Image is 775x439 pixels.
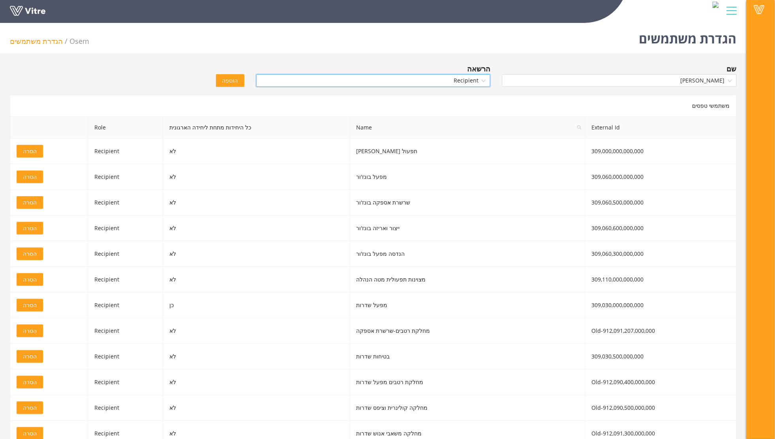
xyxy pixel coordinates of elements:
[23,275,37,284] span: הסרה
[94,224,119,232] span: Recipient
[17,401,43,414] button: הסרה
[94,430,119,437] span: Recipient
[17,171,43,183] button: הסרה
[261,75,486,86] span: Recipient
[94,173,119,180] span: Recipient
[350,241,585,267] td: הנדסה מפעל בונז'ור
[216,74,244,87] button: הוספה
[23,250,37,258] span: הסרה
[222,76,238,85] span: הוספה
[94,250,119,257] span: Recipient
[592,250,644,257] span: 309,060,300,000,000
[350,216,585,241] td: ייצור ואריזה בונז'ור
[163,370,350,395] td: לא
[17,273,43,286] button: הסרה
[94,147,119,155] span: Recipient
[713,2,719,8] img: 6a1c1025-01a5-4064-bb0d-63c8ef2f26d0.png
[350,370,585,395] td: מחלקת רטבים מפעל שדרות
[94,301,119,309] span: Recipient
[350,267,585,293] td: מצוינות תפעולית מטה הנהלה
[350,318,585,344] td: מחלקת רטבים-שרשרת אספקה
[94,404,119,411] span: Recipient
[163,139,350,164] td: לא
[592,327,655,334] span: 912,091,207,000,000-Old
[23,326,37,335] span: הסרה
[639,20,737,53] h1: הגדרת משתמשים
[592,147,644,155] span: 309,000,000,000,000
[23,429,37,438] span: הסרה
[10,95,737,116] div: משתמשי טפסים
[163,344,350,370] td: לא
[17,248,43,260] button: הסרה
[23,378,37,386] span: הסרה
[23,224,37,233] span: הסרה
[350,395,585,421] td: מחלקה קולינרית וציפס שדרות
[350,164,585,190] td: מפעל בונז'ור
[163,267,350,293] td: לא
[163,164,350,190] td: לא
[94,276,119,283] span: Recipient
[69,36,89,46] span: 402
[592,353,644,360] span: 309,030,500,000,000
[23,403,37,412] span: הסרה
[94,378,119,386] span: Recipient
[592,224,644,232] span: 309,060,600,000,000
[88,117,163,139] th: Role
[592,378,655,386] span: 912,090,400,000,000-Old
[350,190,585,216] td: שרשרת אספקה בונז'ור
[163,395,350,421] td: לא
[23,147,37,156] span: הסרה
[467,63,490,74] div: הרשאה
[17,325,43,337] button: הסרה
[10,36,69,47] li: הגדרת משתמשים
[574,117,585,138] span: search
[17,299,43,311] button: הסרה
[350,293,585,318] td: מפעל שדרות
[94,199,119,206] span: Recipient
[727,63,737,74] div: שם
[592,301,644,309] span: 309,030,000,000,000
[592,173,644,180] span: 309,060,000,000,000
[592,276,644,283] span: 309,110,000,000,000
[592,199,644,206] span: 309,060,500,000,000
[163,241,350,267] td: לא
[94,327,119,334] span: Recipient
[577,125,582,130] span: search
[23,173,37,181] span: הסרה
[350,139,585,164] td: תפעול [PERSON_NAME]
[23,352,37,361] span: הסרה
[163,117,350,139] th: כל היחידות מתחת ליחידה הארגונית
[17,196,43,209] button: הסרה
[163,190,350,216] td: לא
[17,350,43,363] button: הסרה
[23,301,37,310] span: הסרה
[350,344,585,370] td: בטיחות שדרות
[507,75,732,86] span: דב עמית רון
[17,376,43,388] button: הסרה
[94,353,119,360] span: Recipient
[592,404,655,411] span: 912,090,500,000,000-Old
[17,145,43,158] button: הסרה
[163,293,350,318] td: כן
[163,318,350,344] td: לא
[592,430,655,437] span: 912,091,300,000,000-Old
[585,117,737,139] th: External Id
[350,117,585,138] span: Name
[23,198,37,207] span: הסרה
[163,216,350,241] td: לא
[17,222,43,235] button: הסרה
